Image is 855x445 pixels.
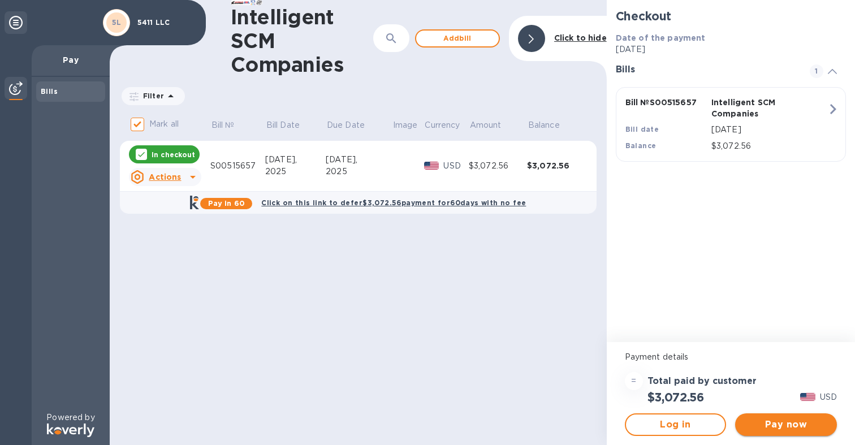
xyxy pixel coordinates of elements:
[625,141,657,150] b: Balance
[616,87,846,162] button: Bill №S00515657Intelligent SCM CompaniesBill date[DATE]Balance$3,072.56
[625,413,727,436] button: Log in
[265,166,326,178] div: 2025
[820,391,837,403] p: USD
[470,119,516,131] span: Amount
[47,424,94,437] img: Logo
[711,97,793,119] p: Intelligent SCM Companies
[149,172,181,182] u: Actions
[800,393,815,401] img: USD
[625,97,707,108] p: Bill № S00515657
[711,124,827,136] p: [DATE]
[425,32,490,45] span: Add bill
[139,91,164,101] p: Filter
[326,154,392,166] div: [DATE],
[425,119,460,131] p: Currency
[635,418,716,431] span: Log in
[266,119,314,131] span: Bill Date
[711,140,827,152] p: $3,072.56
[152,150,195,159] p: In checkout
[810,64,823,78] span: 1
[616,9,846,23] h2: Checkout
[744,418,828,431] span: Pay now
[735,413,837,436] button: Pay now
[137,19,194,27] p: 5411 LLC
[616,64,796,75] h3: Bills
[393,119,418,131] p: Image
[46,412,94,424] p: Powered by
[625,125,659,133] b: Bill date
[211,119,249,131] span: Bill №
[210,160,265,172] div: S00515657
[443,160,469,172] p: USD
[211,119,235,131] p: Bill №
[616,44,846,55] p: [DATE]
[424,162,439,170] img: USD
[415,29,500,47] button: Addbill
[528,119,575,131] span: Balance
[616,33,706,42] b: Date of the payment
[647,390,704,404] h2: $3,072.56
[41,54,101,66] p: Pay
[469,160,527,172] div: $3,072.56
[327,119,365,131] p: Due Date
[231,5,373,76] h1: Intelligent SCM Companies
[265,154,326,166] div: [DATE],
[149,118,179,130] p: Mark all
[470,119,502,131] p: Amount
[112,18,122,27] b: 5L
[266,119,300,131] p: Bill Date
[208,199,245,208] b: Pay in 60
[554,33,607,42] b: Click to hide
[41,87,58,96] b: Bills
[625,351,837,363] p: Payment details
[527,160,585,171] div: $3,072.56
[647,376,757,387] h3: Total paid by customer
[625,372,643,390] div: =
[528,119,560,131] p: Balance
[326,166,392,178] div: 2025
[327,119,379,131] span: Due Date
[261,198,526,207] b: Click on this link to defer $3,072.56 payment for 60 days with no fee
